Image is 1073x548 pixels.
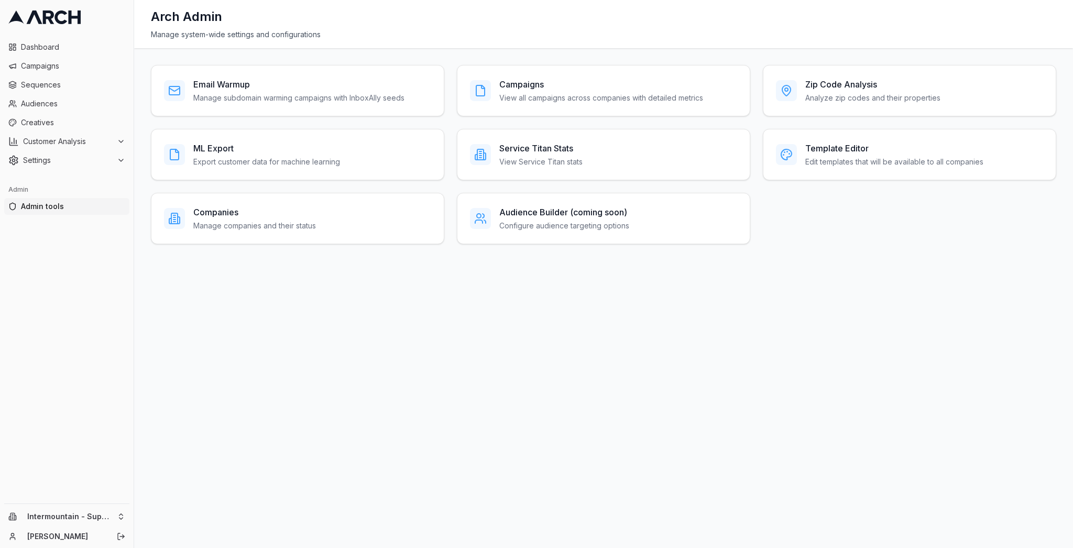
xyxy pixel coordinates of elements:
div: Admin [4,181,129,198]
p: View all campaigns across companies with detailed metrics [499,93,703,103]
p: Export customer data for machine learning [193,157,340,167]
a: Sequences [4,76,129,93]
p: View Service Titan stats [499,157,583,167]
h3: Template Editor [805,142,983,155]
span: Campaigns [21,61,125,71]
button: Settings [4,152,129,169]
h3: Companies [193,206,316,218]
h3: ML Export [193,142,340,155]
h3: Zip Code Analysis [805,78,940,91]
a: CampaignsView all campaigns across companies with detailed metrics [457,65,750,116]
a: ML ExportExport customer data for machine learning [151,129,444,180]
p: Manage subdomain warming campaigns with InboxAlly seeds [193,93,404,103]
button: Intermountain - Superior Water & Air [4,508,129,525]
a: Audience Builder (coming soon)Configure audience targeting options [457,193,750,244]
a: Email WarmupManage subdomain warming campaigns with InboxAlly seeds [151,65,444,116]
h1: Arch Admin [151,8,222,25]
span: Dashboard [21,42,125,52]
span: Sequences [21,80,125,90]
p: Edit templates that will be available to all companies [805,157,983,167]
span: Creatives [21,117,125,128]
h3: Email Warmup [193,78,404,91]
p: Configure audience targeting options [499,221,629,231]
a: Template EditorEdit templates that will be available to all companies [763,129,1056,180]
a: Dashboard [4,39,129,56]
button: Log out [114,529,128,544]
h3: Audience Builder (coming soon) [499,206,629,218]
a: Service Titan StatsView Service Titan stats [457,129,750,180]
h3: Campaigns [499,78,703,91]
span: Admin tools [21,201,125,212]
p: Analyze zip codes and their properties [805,93,940,103]
a: [PERSON_NAME] [27,531,105,542]
a: CompaniesManage companies and their status [151,193,444,244]
h3: Service Titan Stats [499,142,583,155]
a: Campaigns [4,58,129,74]
p: Manage companies and their status [193,221,316,231]
span: Settings [23,155,113,166]
span: Intermountain - Superior Water & Air [27,512,113,521]
span: Customer Analysis [23,136,113,147]
a: Zip Code AnalysisAnalyze zip codes and their properties [763,65,1056,116]
a: Admin tools [4,198,129,215]
a: Creatives [4,114,129,131]
div: Manage system-wide settings and configurations [151,29,1056,40]
button: Customer Analysis [4,133,129,150]
a: Audiences [4,95,129,112]
span: Audiences [21,98,125,109]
